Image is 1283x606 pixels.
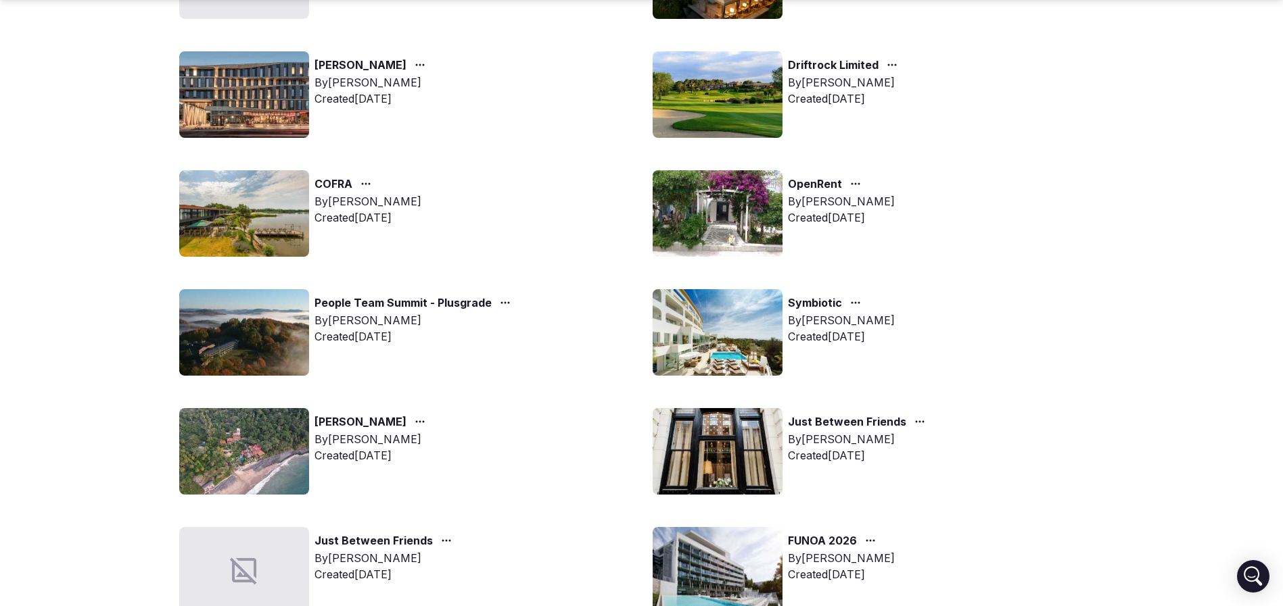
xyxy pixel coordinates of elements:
img: Top retreat image for the retreat: Just Between Friends [653,408,783,495]
a: Just Between Friends [314,532,433,550]
div: Created [DATE] [788,566,895,582]
img: Top retreat image for the retreat: OpenRent [653,170,783,257]
div: By [PERSON_NAME] [314,74,431,91]
div: Created [DATE] [788,447,931,463]
div: By [PERSON_NAME] [788,312,895,328]
a: COFRA [314,176,352,193]
a: FUNOA 2026 [788,532,857,550]
div: Created [DATE] [314,91,431,107]
div: Open Intercom Messenger [1237,560,1269,592]
a: [PERSON_NAME] [314,413,406,431]
a: Symbiotic [788,295,842,312]
img: Top retreat image for the retreat: Symbiotic [653,289,783,376]
div: Created [DATE] [788,328,895,345]
div: By [PERSON_NAME] [788,193,895,209]
div: By [PERSON_NAME] [788,74,903,91]
div: By [PERSON_NAME] [314,312,516,328]
div: Created [DATE] [314,566,457,582]
img: Top retreat image for the retreat: Marit Lloyd [179,51,309,138]
div: Created [DATE] [788,209,895,226]
div: By [PERSON_NAME] [788,431,931,447]
a: Driftrock Limited [788,57,879,74]
a: [PERSON_NAME] [314,57,406,74]
img: Top retreat image for the retreat: Driftrock Limited [653,51,783,138]
div: By [PERSON_NAME] [788,550,895,566]
a: People Team Summit - Plusgrade [314,295,492,312]
div: Created [DATE] [314,447,431,463]
div: By [PERSON_NAME] [314,431,431,447]
img: Top retreat image for the retreat: Nam Nidhan Khalsa [179,408,309,495]
div: Created [DATE] [788,91,903,107]
img: Top retreat image for the retreat: COFRA [179,170,309,257]
a: OpenRent [788,176,842,193]
div: Created [DATE] [314,328,516,345]
div: By [PERSON_NAME] [314,193,421,209]
div: Created [DATE] [314,209,421,226]
a: Just Between Friends [788,413,906,431]
div: By [PERSON_NAME] [314,550,457,566]
img: Top retreat image for the retreat: People Team Summit - Plusgrade [179,289,309,376]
